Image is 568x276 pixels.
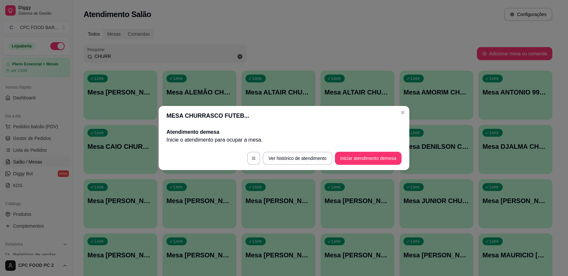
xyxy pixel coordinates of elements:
p: Inicie o atendimento para ocupar a mesa . [166,136,402,144]
button: Ver histórico de atendimento [263,152,332,165]
h2: Atendimento de mesa [166,128,402,136]
button: Iniciar atendimento demesa [335,152,402,165]
button: Close [398,107,408,118]
header: MESA CHURRASCO FUTEB... [159,106,409,126]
